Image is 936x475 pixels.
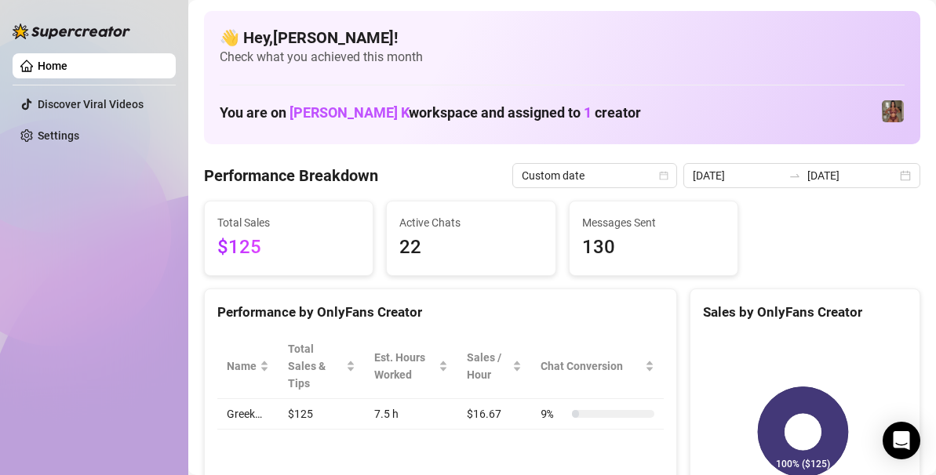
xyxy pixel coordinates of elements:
span: calendar [659,171,668,180]
a: Settings [38,129,79,142]
span: Check what you achieved this month [220,49,905,66]
span: 22 [399,233,542,263]
input: Start date [693,167,782,184]
h4: Performance Breakdown [204,165,378,187]
span: 130 [582,233,725,263]
th: Name [217,334,279,399]
td: $16.67 [457,399,531,430]
td: Greek… [217,399,279,430]
a: Discover Viral Videos [38,98,144,111]
span: Messages Sent [582,214,725,231]
div: Performance by OnlyFans Creator [217,302,664,323]
td: 7.5 h [365,399,457,430]
img: logo-BBDzfeDw.svg [13,24,130,39]
td: $125 [279,399,365,430]
th: Sales / Hour [457,334,531,399]
span: to [788,169,801,182]
th: Total Sales & Tips [279,334,365,399]
h4: 👋 Hey, [PERSON_NAME] ! [220,27,905,49]
div: Open Intercom Messenger [883,422,920,459]
span: Chat Conversion [541,357,642,375]
div: Sales by OnlyFans Creator [703,302,907,323]
h1: You are on workspace and assigned to creator [220,104,641,121]
span: Total Sales & Tips [288,340,343,392]
span: Name [227,357,257,375]
th: Chat Conversion [531,334,664,399]
span: Custom date [522,164,668,187]
span: 9 % [541,405,566,422]
span: Sales / Hour [467,349,509,383]
input: End date [807,167,897,184]
span: swap-right [788,169,801,182]
div: Est. Hours Worked [374,349,435,383]
img: Greek [882,100,904,122]
span: Active Chats [399,214,542,231]
a: Home [38,60,67,72]
span: 1 [584,104,592,121]
span: Total Sales [217,214,360,231]
span: $125 [217,233,360,263]
span: [PERSON_NAME] K [290,104,409,121]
